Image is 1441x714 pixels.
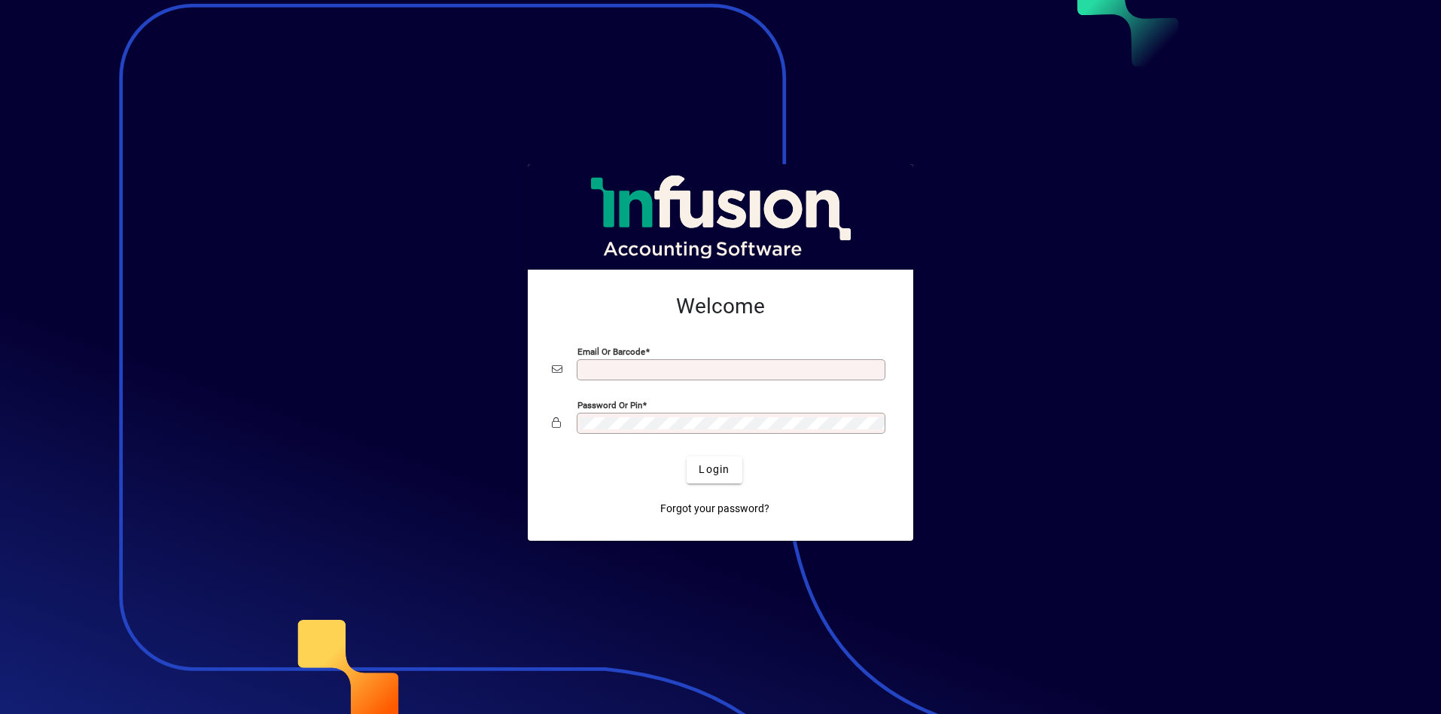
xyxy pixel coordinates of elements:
[577,399,642,410] mat-label: Password or Pin
[654,496,775,523] a: Forgot your password?
[687,456,742,484] button: Login
[577,346,645,356] mat-label: Email or Barcode
[699,462,730,478] span: Login
[552,294,889,319] h2: Welcome
[660,501,769,517] span: Forgot your password?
